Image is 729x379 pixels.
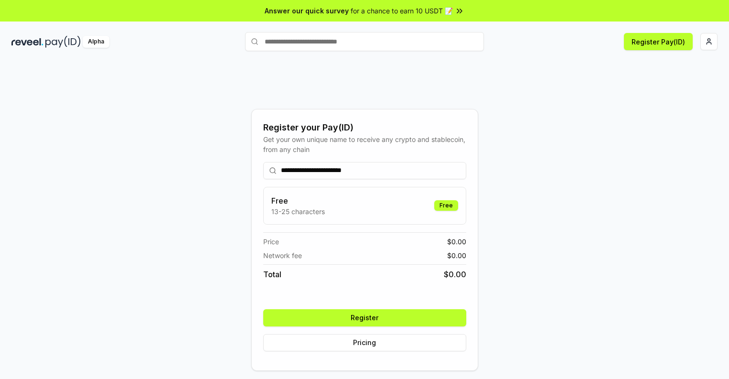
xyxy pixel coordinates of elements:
[263,121,466,134] div: Register your Pay(ID)
[263,134,466,154] div: Get your own unique name to receive any crypto and stablecoin, from any chain
[263,237,279,247] span: Price
[263,334,466,351] button: Pricing
[263,269,281,280] span: Total
[447,237,466,247] span: $ 0.00
[444,269,466,280] span: $ 0.00
[447,250,466,260] span: $ 0.00
[351,6,453,16] span: for a chance to earn 10 USDT 📝
[271,195,325,206] h3: Free
[265,6,349,16] span: Answer our quick survey
[271,206,325,217] p: 13-25 characters
[434,200,458,211] div: Free
[11,36,43,48] img: reveel_dark
[83,36,109,48] div: Alpha
[263,309,466,326] button: Register
[263,250,302,260] span: Network fee
[45,36,81,48] img: pay_id
[624,33,693,50] button: Register Pay(ID)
